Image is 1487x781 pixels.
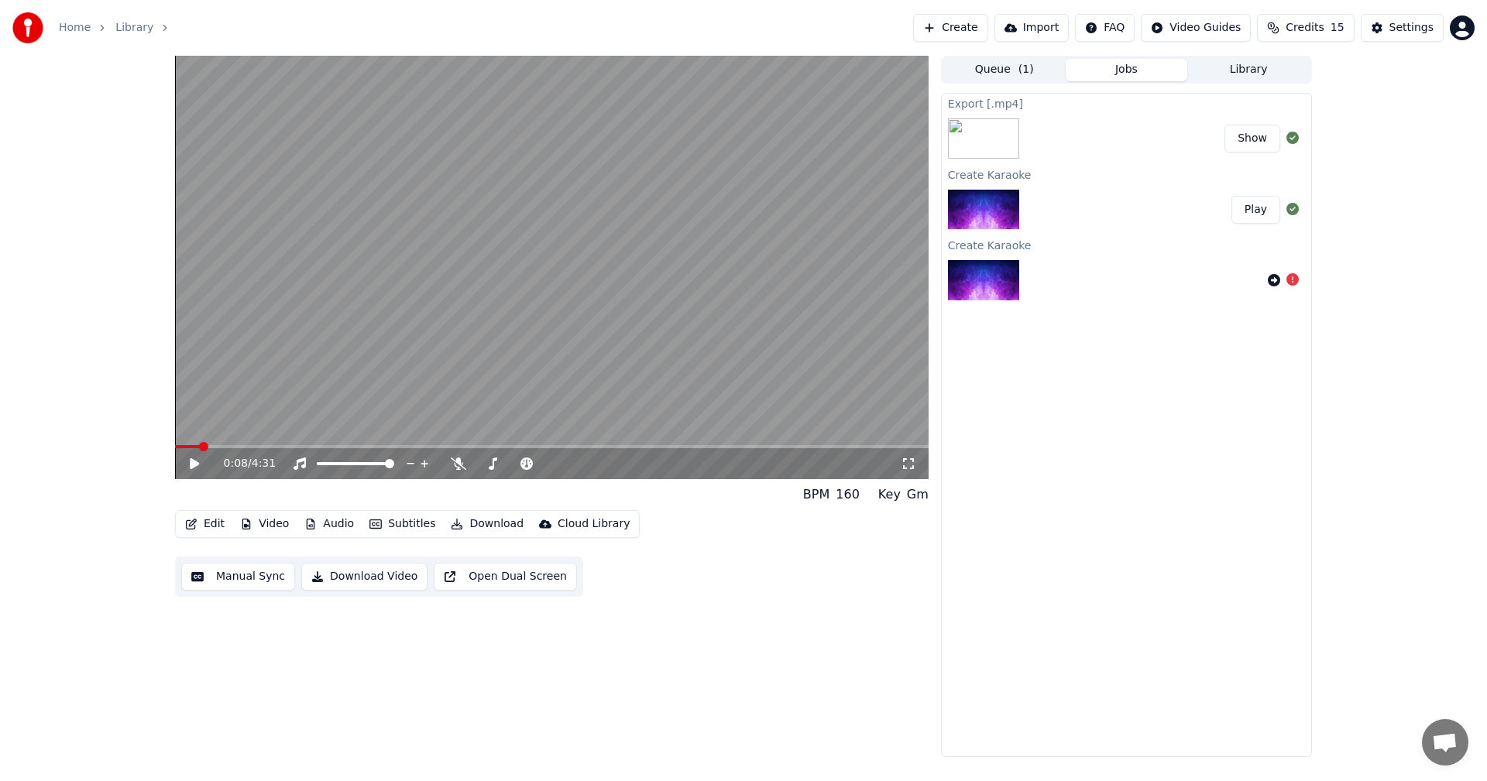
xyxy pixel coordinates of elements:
[1187,59,1310,81] button: Library
[1286,20,1324,36] span: Credits
[1066,59,1188,81] button: Jobs
[434,563,577,591] button: Open Dual Screen
[1224,125,1280,152] button: Show
[224,456,261,471] div: /
[1361,14,1444,42] button: Settings
[1018,62,1034,77] span: ( 1 )
[1331,20,1344,36] span: 15
[1075,14,1135,42] button: FAQ
[301,563,428,591] button: Download Video
[878,485,901,504] div: Key
[942,165,1311,183] div: Create Karaoke
[558,516,630,532] div: Cloud Library
[913,14,988,42] button: Create
[252,456,276,471] span: 4:31
[1389,20,1434,36] div: Settings
[1141,14,1251,42] button: Video Guides
[803,485,829,504] div: BPM
[59,20,91,36] a: Home
[942,94,1311,112] div: Export [.mp4]
[943,59,1066,81] button: Queue
[181,563,295,591] button: Manual Sync
[1422,719,1468,766] a: Open chat
[115,20,153,36] a: Library
[234,513,295,535] button: Video
[1257,14,1354,42] button: Credits15
[1231,196,1280,224] button: Play
[942,235,1311,254] div: Create Karaoke
[59,20,178,36] nav: breadcrumb
[224,456,248,471] span: 0:08
[836,485,860,504] div: 160
[907,485,929,504] div: Gm
[298,513,360,535] button: Audio
[445,513,530,535] button: Download
[179,513,231,535] button: Edit
[12,12,43,43] img: youka
[994,14,1069,42] button: Import
[363,513,441,535] button: Subtitles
